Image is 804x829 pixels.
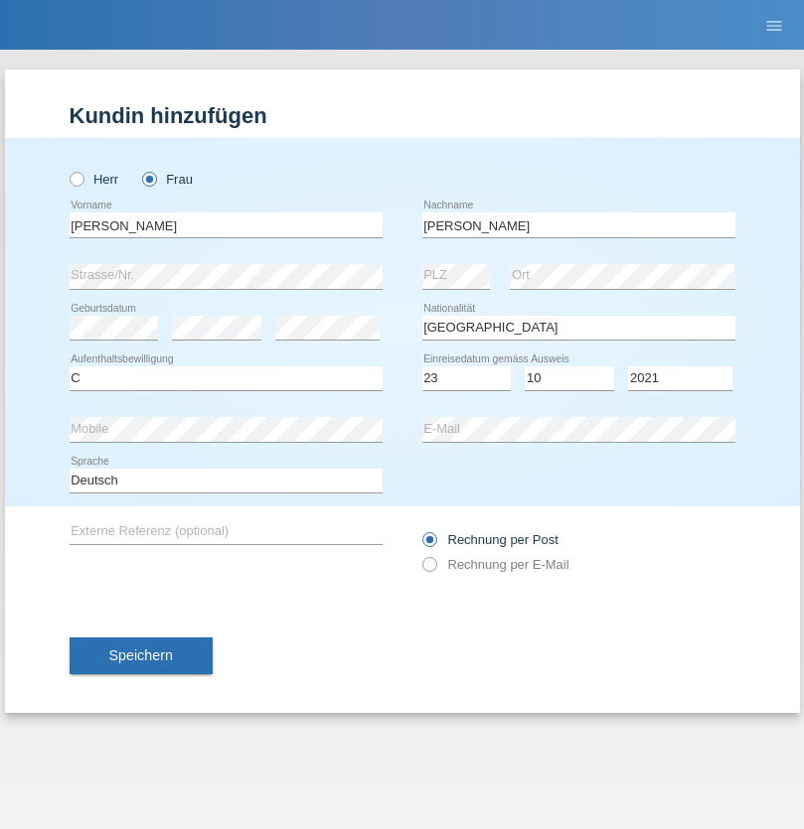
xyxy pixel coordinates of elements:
[142,172,155,185] input: Frau
[142,172,193,187] label: Frau
[70,637,213,675] button: Speichern
[70,103,735,128] h1: Kundin hinzufügen
[70,172,82,185] input: Herr
[422,557,569,572] label: Rechnung per E-Mail
[422,532,435,557] input: Rechnung per Post
[422,557,435,582] input: Rechnung per E-Mail
[754,19,794,31] a: menu
[764,16,784,36] i: menu
[70,172,119,187] label: Herr
[422,532,559,547] label: Rechnung per Post
[109,647,173,663] span: Speichern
